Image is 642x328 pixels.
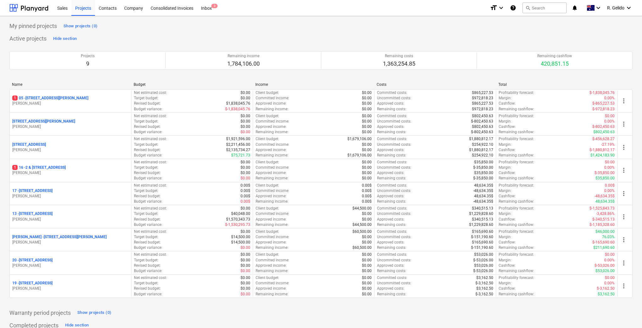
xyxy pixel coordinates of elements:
p: 0.00$ [241,183,250,188]
p: $-340,515.13 [592,217,615,222]
p: $254,922.10 [472,153,493,158]
p: Remaining income : [256,129,288,135]
p: $0.00 [362,217,372,222]
p: Profitability forecast : [499,160,534,165]
p: Remaining costs : [377,153,406,158]
p: [PERSON_NAME] [12,263,129,268]
div: Show projects (0) [77,309,111,316]
i: keyboard_arrow_down [595,4,602,12]
p: $0.00 [241,113,250,119]
p: Approved income : [256,217,286,222]
p: Revised budget : [134,217,161,222]
p: $14,500.00 [231,234,250,240]
p: [PERSON_NAME] [12,286,129,291]
p: $-35,850.00 [595,170,615,176]
p: 48,634.35$ [474,194,493,199]
p: 0.00% [604,165,615,170]
p: [PERSON_NAME] [12,147,129,153]
p: Remaining costs [383,53,415,59]
p: $-35,850.00 [473,176,493,181]
p: $972,818.23 [472,107,493,112]
p: Net estimated cost : [134,183,167,188]
span: 1 [12,165,18,170]
p: Target budget : [134,234,158,240]
p: Remaining income : [256,199,288,204]
p: $865,227.53 [472,101,493,106]
p: Committed income : [256,142,289,147]
p: $0.00 [362,170,372,176]
p: Client budget : [256,206,279,211]
p: My pinned projects [9,22,57,30]
p: $-165,690.60 [592,240,615,245]
span: more_vert [620,236,628,243]
p: $1,838,045.76 [226,101,250,106]
p: $44,500.00 [352,206,372,211]
p: Remaining income : [256,245,288,250]
p: $0.00 [241,119,250,124]
p: $0.00 [241,206,250,211]
span: search [525,5,530,10]
p: 19 - [STREET_ADDRESS] [12,281,53,286]
p: $44,500.00 [352,222,372,227]
p: Revised budget : [134,194,161,199]
p: Uncommitted costs : [377,188,411,194]
p: Profitability forecast : [499,206,534,211]
p: 16 - 2 & [STREET_ADDRESS] [12,165,66,170]
p: Remaining income : [256,176,288,181]
p: Profitability forecast : [499,229,534,234]
p: Cashflow : [499,147,516,153]
p: Net estimated cost : [134,206,167,211]
p: Approved costs : [377,124,404,129]
p: $340,515.13 [472,206,493,211]
p: 0.00$ [362,188,372,194]
p: Remaining costs : [377,107,406,112]
span: more_vert [620,120,628,128]
p: Approved costs : [377,147,404,153]
p: $0.00 [362,90,372,96]
p: $-151,190.60 [471,245,493,250]
p: Cashflow : [499,217,516,222]
p: $0.00 [362,165,372,170]
p: Projects [81,53,95,59]
p: $0.00 [241,160,250,165]
p: $1,880,812.17 [469,136,493,142]
p: $165,690.60 [472,240,493,245]
p: Committed income : [256,96,289,101]
p: Approved income : [256,101,286,106]
p: Margin : [499,234,512,240]
p: $0.00 [362,96,372,101]
p: Approved income : [256,194,286,199]
p: $0.00 [362,119,372,124]
i: Knowledge base [510,4,516,12]
p: 420,851.15 [537,60,572,68]
p: Target budget : [134,188,158,194]
span: more_vert [620,167,628,174]
p: $-1,838,045.76 [589,90,615,96]
div: Show projects (0) [64,23,97,30]
p: Margin : [499,211,512,216]
p: Uncommitted costs : [377,96,411,101]
p: 17 - [STREET_ADDRESS] [12,188,53,194]
p: $1,229,828.60 [469,222,493,227]
button: Show projects (0) [76,308,113,318]
p: 9 [81,60,95,68]
p: Remaining costs : [377,199,406,204]
span: more_vert [620,144,628,151]
p: Committed income : [256,165,289,170]
p: $60,500.00 [352,229,372,234]
p: Committed costs : [377,136,407,142]
p: Committed income : [256,234,289,240]
i: notifications [572,4,578,12]
iframe: Chat Widget [611,298,642,328]
p: Remaining cashflow : [499,153,534,158]
p: $0.00 [241,245,250,250]
p: Approved costs : [377,101,404,106]
i: keyboard_arrow_down [625,4,633,12]
p: Remaining income : [256,153,288,158]
p: [PERSON_NAME] [12,217,129,222]
p: Budget variance : [134,129,162,135]
p: $-35,850.00 [473,165,493,170]
div: 105 -[STREET_ADDRESS][PERSON_NAME][PERSON_NAME] [12,96,129,106]
p: $0.00 [362,234,372,240]
p: Client budget : [256,229,279,234]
